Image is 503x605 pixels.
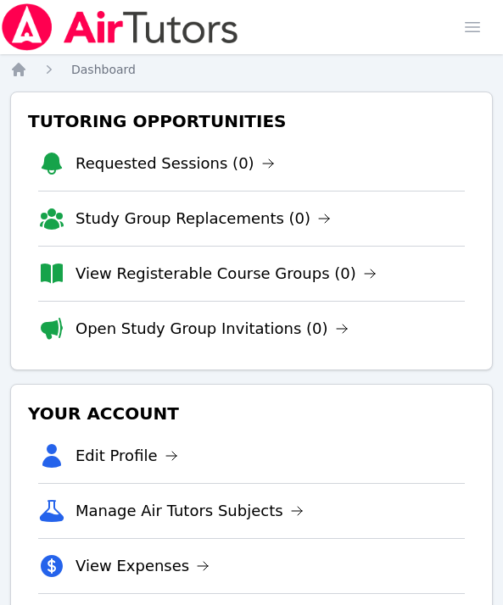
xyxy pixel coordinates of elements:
a: Dashboard [71,61,136,78]
a: View Expenses [75,554,210,578]
a: Manage Air Tutors Subjects [75,499,304,523]
a: View Registerable Course Groups (0) [75,262,377,286]
h3: Tutoring Opportunities [25,106,478,136]
a: Study Group Replacements (0) [75,207,331,230]
nav: Breadcrumb [10,61,493,78]
span: Dashboard [71,63,136,76]
a: Requested Sessions (0) [75,152,275,175]
h3: Your Account [25,398,478,429]
a: Edit Profile [75,444,178,468]
a: Open Study Group Invitations (0) [75,317,349,341]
